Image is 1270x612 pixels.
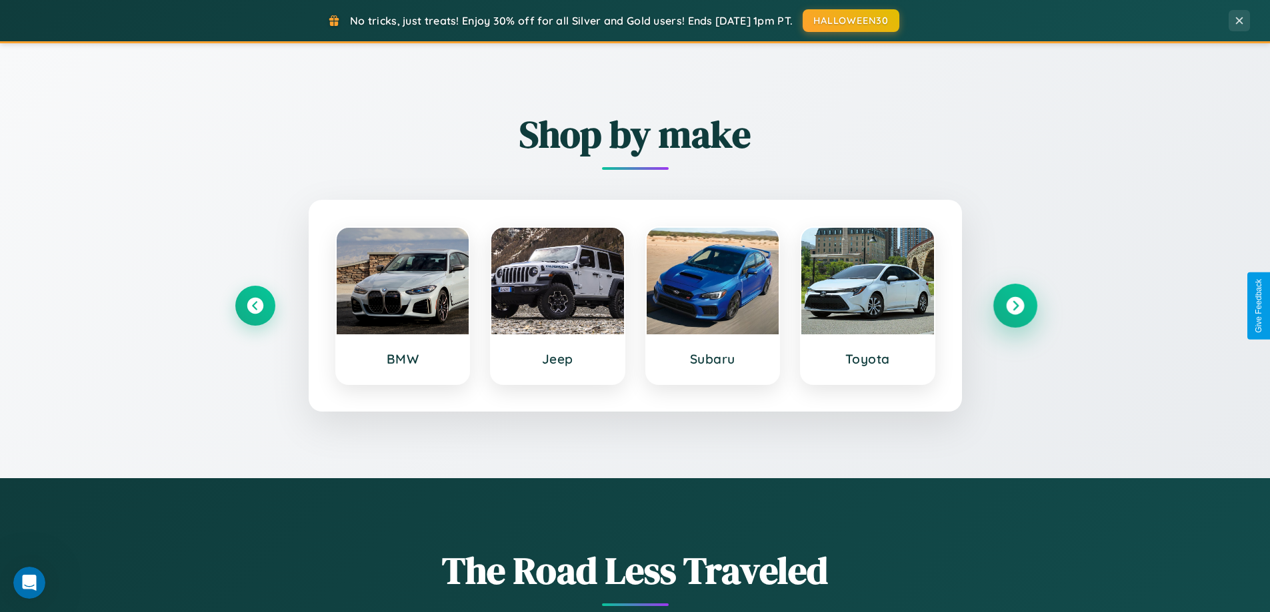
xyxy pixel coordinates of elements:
h3: Jeep [505,351,611,367]
h2: Shop by make [235,109,1035,160]
h3: Subaru [660,351,766,367]
span: No tricks, just treats! Enjoy 30% off for all Silver and Gold users! Ends [DATE] 1pm PT. [350,14,793,27]
h1: The Road Less Traveled [235,545,1035,596]
h3: BMW [350,351,456,367]
iframe: Intercom live chat [13,567,45,599]
h3: Toyota [815,351,921,367]
button: HALLOWEEN30 [803,9,899,32]
div: Give Feedback [1254,279,1263,333]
